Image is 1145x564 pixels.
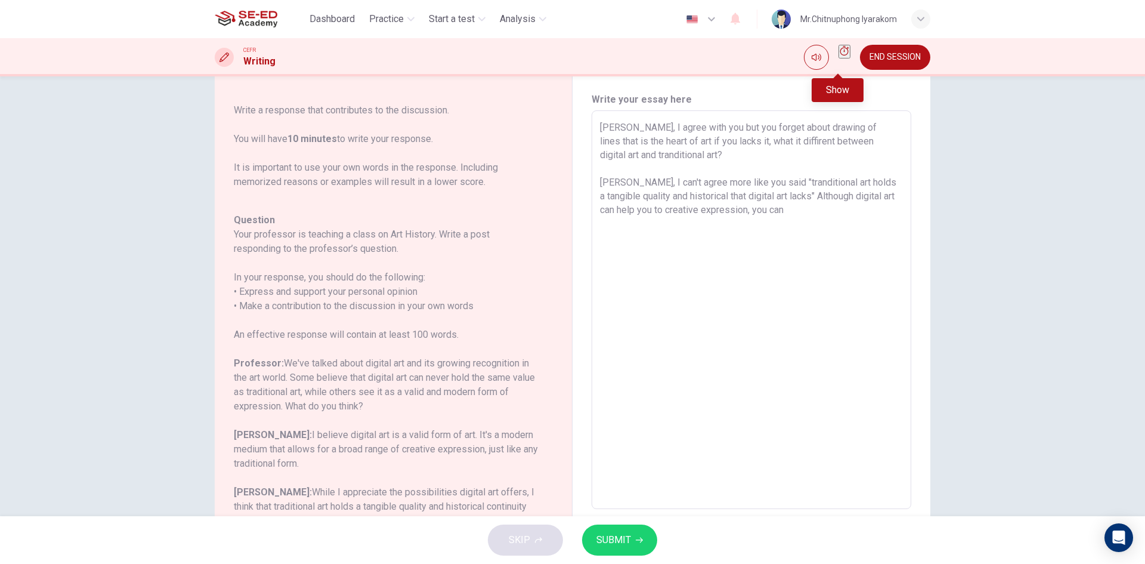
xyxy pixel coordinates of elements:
[234,328,539,342] h6: An effective response will contain at least 100 words.
[772,10,791,29] img: Profile picture
[243,54,276,69] h1: Writing
[234,213,539,227] h6: Question
[685,15,700,24] img: en
[860,45,930,70] button: END SESSION
[838,45,850,70] div: Show
[234,485,539,528] h6: While I appreciate the possibilities digital art offers, I think that traditional art holds a tan...
[215,7,277,31] img: SE-ED Academy logo
[495,8,551,30] button: Analysis
[234,270,539,313] h6: In your response, you should do the following: • Express and support your personal opinion • Make...
[424,8,490,30] button: Start a test
[234,227,539,256] h6: Your professor is teaching a class on Art History. Write a post responding to the professor’s que...
[1104,523,1133,552] div: Open Intercom Messenger
[582,525,657,556] button: SUBMIT
[812,78,864,102] div: Show
[857,514,911,528] h6: Word count :
[234,357,284,369] b: Professor:
[592,93,911,107] h6: Write your essay here
[596,532,631,548] span: SUBMIT
[234,429,312,440] b: [PERSON_NAME]:
[800,12,897,26] div: Mr.Chitnuphong Iyarakom
[234,428,539,471] h6: I believe digital art is a valid form of art. It's a modern medium that allows for a broad range ...
[234,486,312,498] b: [PERSON_NAME]:
[364,8,419,30] button: Practice
[287,133,337,144] b: 10 minutes
[600,121,903,500] textarea: [PERSON_NAME], I agree with you but you forget about drawing of lines that is the heart of art if...
[215,7,305,31] a: SE-ED Academy logo
[243,46,256,54] span: CEFR
[234,32,539,189] p: For this task, you will read an online discussion. A professor has posted a question about a topi...
[804,45,829,70] div: Mute
[234,356,539,414] h6: We've talked about digital art and its growing recognition in the art world. Some believe that di...
[310,12,355,26] span: Dashboard
[429,12,475,26] span: Start a test
[234,17,539,204] h6: Directions
[305,8,360,30] button: Dashboard
[869,53,921,62] span: END SESSION
[500,12,536,26] span: Analysis
[369,12,404,26] span: Practice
